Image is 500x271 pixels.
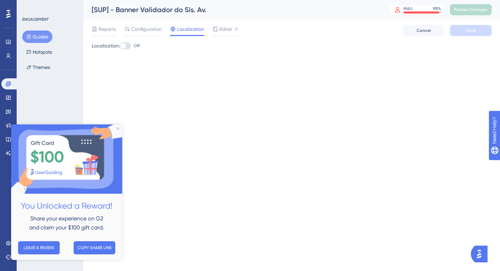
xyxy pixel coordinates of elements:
button: Hotspots [22,46,56,58]
button: Save [450,25,492,36]
span: Configuration [131,25,162,33]
h2: You Unlocked a Reward! [6,75,106,88]
span: Off [134,43,140,49]
button: COPY SHARE LINK [62,117,104,130]
button: Themes [22,61,54,73]
div: ENGAGEMENT [22,17,49,22]
iframe: UserGuiding AI Assistant Launcher [471,244,492,264]
div: MAU [403,6,412,11]
span: Reports [99,25,116,33]
button: Guides [22,30,52,43]
div: 95 % [433,6,441,11]
span: Need Help? [16,2,43,10]
button: Cancel [403,25,444,36]
span: Publish Changes [454,7,487,12]
span: Share your experience on G2 [19,91,92,97]
div: [SUP] - Banner Validador do Sis. Av. [92,5,372,15]
span: Cancel [417,28,431,33]
button: LEAVE A REVIEW [7,117,49,130]
div: Localization: [92,42,492,50]
span: Save [466,28,476,33]
span: Localization [177,25,204,33]
div: Close Preview [106,3,108,6]
span: Editor [219,25,232,33]
span: and claim your $100 gift card. [18,100,93,106]
button: Publish Changes [450,4,492,15]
